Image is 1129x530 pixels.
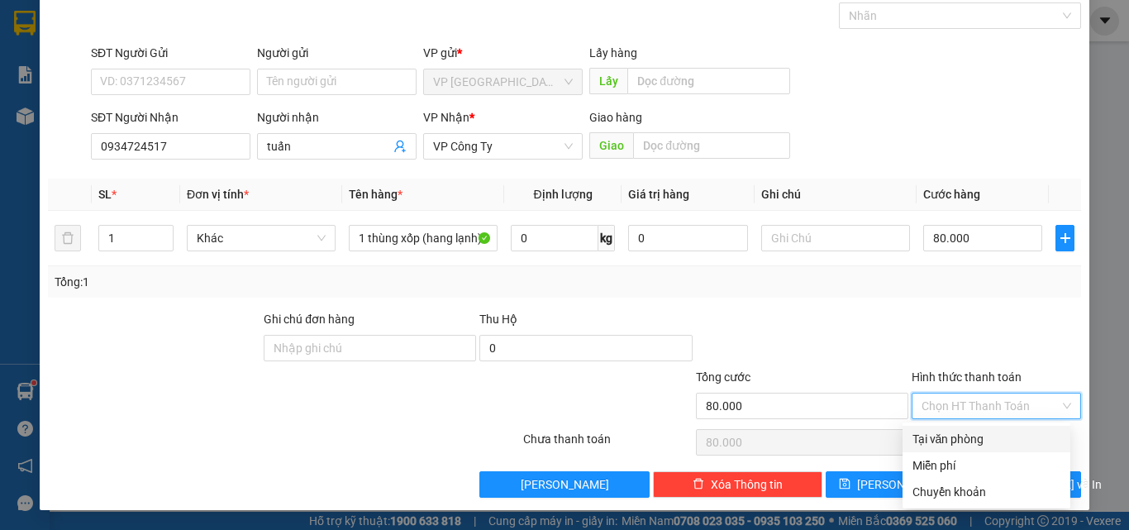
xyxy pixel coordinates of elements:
span: VP Công Ty [433,134,573,159]
button: deleteXóa Thông tin [653,471,822,498]
span: Lấy [589,68,627,94]
span: delete [693,478,704,491]
span: Khác [197,226,326,251]
input: VD: Bàn, Ghế [349,225,498,251]
div: Người gửi [257,44,417,62]
label: Ghi chú đơn hàng [264,313,355,326]
input: Ghi Chú [761,225,910,251]
input: 0 [628,225,747,251]
span: save [839,478,850,491]
span: kg [598,225,615,251]
button: [PERSON_NAME] [479,471,649,498]
div: Chưa thanh toán [522,430,694,459]
input: Ghi chú đơn hàng [264,335,476,361]
input: Dọc đường [633,132,790,159]
span: Định lượng [533,188,592,201]
span: [PERSON_NAME] [521,475,609,494]
button: printer[PERSON_NAME] và In [955,471,1081,498]
div: Tổng: 1 [55,273,437,291]
span: Giao hàng [589,111,642,124]
div: SĐT Người Gửi [91,44,250,62]
span: Thu Hộ [479,313,517,326]
button: delete [55,225,81,251]
div: Chuyển khoản [912,483,1060,501]
span: Đơn vị tính [187,188,249,201]
button: plus [1055,225,1074,251]
span: user-add [393,140,407,153]
span: Lấy hàng [589,46,637,60]
span: Cước hàng [923,188,980,201]
th: Ghi chú [755,179,917,211]
input: Dọc đường [627,68,790,94]
span: [PERSON_NAME] [857,475,946,494]
span: SL [98,188,112,201]
span: VP Tân Bình [433,69,573,94]
span: Xóa Thông tin [711,475,783,494]
label: Hình thức thanh toán [912,370,1022,384]
div: Tại văn phòng [912,430,1060,448]
span: VP Nhận [423,111,469,124]
span: Giá trị hàng [628,188,689,201]
span: Tổng cước [696,370,750,384]
button: save[PERSON_NAME] [826,471,952,498]
div: SĐT Người Nhận [91,108,250,127]
div: Miễn phí [912,456,1060,475]
span: Tên hàng [349,188,403,201]
div: Người nhận [257,108,417,127]
div: VP gửi [423,44,583,62]
span: Giao [589,132,633,159]
span: plus [1056,232,1074,245]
